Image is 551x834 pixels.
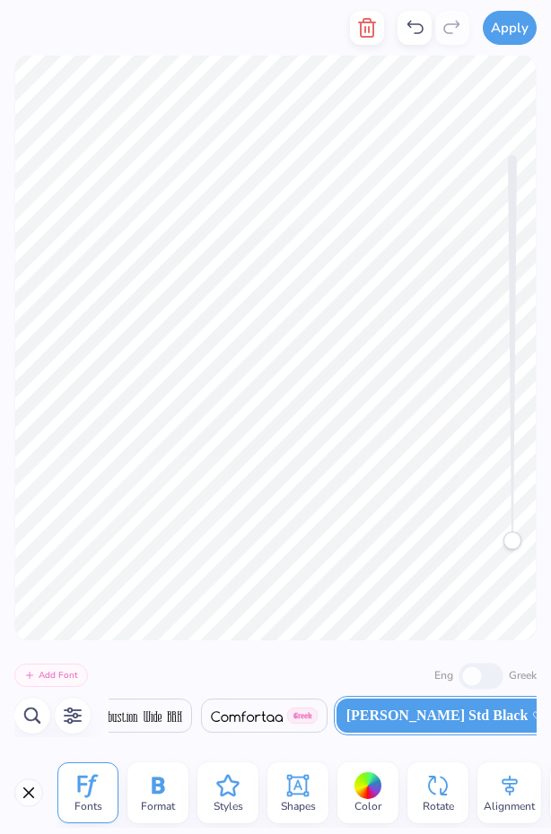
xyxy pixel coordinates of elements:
[434,667,453,683] label: Eng
[483,11,537,45] button: Apply
[74,799,102,813] span: Fonts
[92,711,182,722] img: Combustion Wide BRK
[346,705,529,726] span: [PERSON_NAME] Std Black
[287,708,318,724] span: Greek
[281,799,316,813] span: Shapes
[141,799,175,813] span: Format
[423,799,454,813] span: Rotate
[503,532,521,550] div: Accessibility label
[211,711,282,722] img: Comfortaa
[354,799,381,813] span: Color
[509,667,537,683] label: Greek
[14,778,43,807] button: Close
[214,799,243,813] span: Styles
[14,664,88,687] button: Add Font
[484,799,535,813] span: Alignment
